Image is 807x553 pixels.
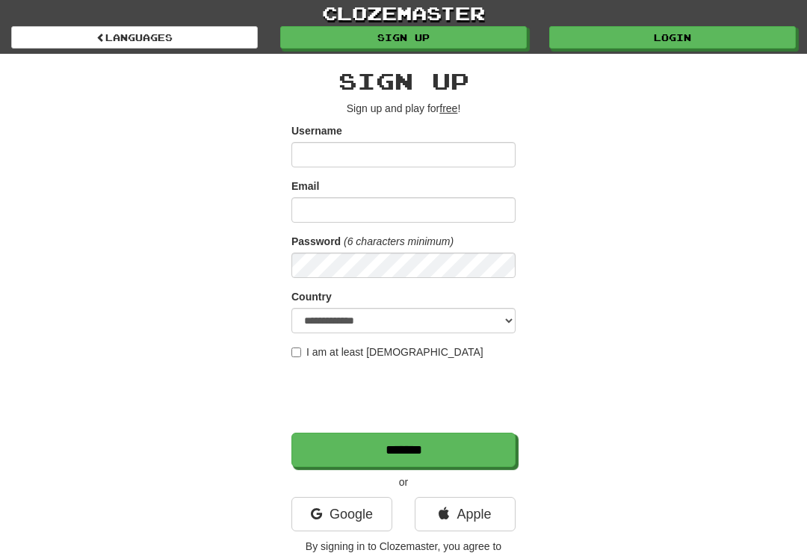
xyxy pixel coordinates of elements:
a: Apple [415,497,516,531]
u: free [439,102,457,114]
iframe: reCAPTCHA [291,367,519,425]
label: Username [291,123,342,138]
label: Password [291,234,341,249]
a: Login [549,26,796,49]
em: (6 characters minimum) [344,235,454,247]
label: Country [291,289,332,304]
label: Email [291,179,319,194]
a: Google [291,497,392,531]
p: Sign up and play for ! [291,101,516,116]
label: I am at least [DEMOGRAPHIC_DATA] [291,345,483,359]
input: I am at least [DEMOGRAPHIC_DATA] [291,347,301,357]
h2: Sign up [291,69,516,93]
a: Languages [11,26,258,49]
p: or [291,475,516,489]
a: Sign up [280,26,527,49]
